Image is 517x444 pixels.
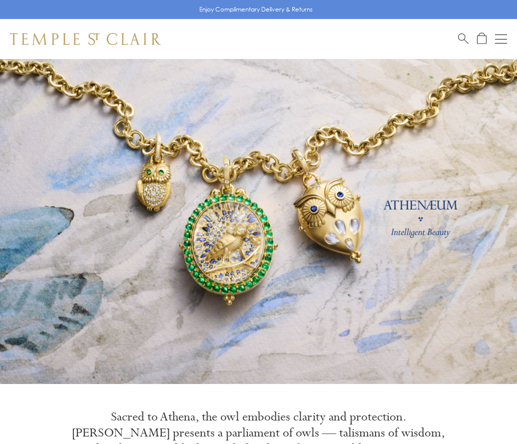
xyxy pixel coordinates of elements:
img: Temple St. Clair [10,33,161,45]
a: Open Shopping Bag [477,32,487,45]
a: Search [458,32,469,45]
p: Enjoy Complimentary Delivery & Returns [199,4,313,14]
button: Open navigation [495,33,507,45]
